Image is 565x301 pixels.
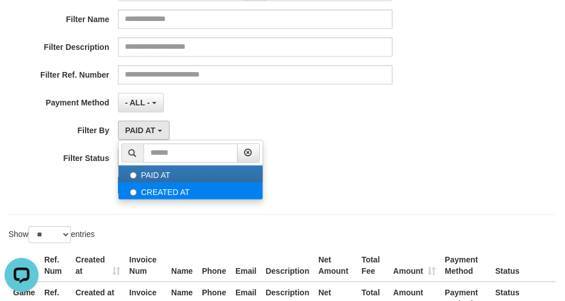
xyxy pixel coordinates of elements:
[9,226,95,243] label: Show entries
[28,226,71,243] select: Showentries
[9,249,40,282] th: Game
[125,98,150,107] span: - ALL -
[5,5,39,39] button: Open LiveChat chat widget
[261,249,314,282] th: Description
[130,189,137,196] input: CREATED AT
[119,166,263,183] label: PAID AT
[357,249,389,282] th: Total Fee
[314,249,357,282] th: Net Amount
[167,249,197,282] th: Name
[197,249,231,282] th: Phone
[71,249,125,282] th: Created at
[40,249,71,282] th: Ref. Num
[119,183,263,200] label: CREATED AT
[130,172,137,179] input: PAID AT
[118,121,170,140] button: PAID AT
[118,93,164,112] button: - ALL -
[491,249,556,282] th: Status
[389,249,440,282] th: Amount
[125,126,155,135] span: PAID AT
[440,249,491,282] th: Payment Method
[125,249,167,282] th: Invoice Num
[231,249,261,282] th: Email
